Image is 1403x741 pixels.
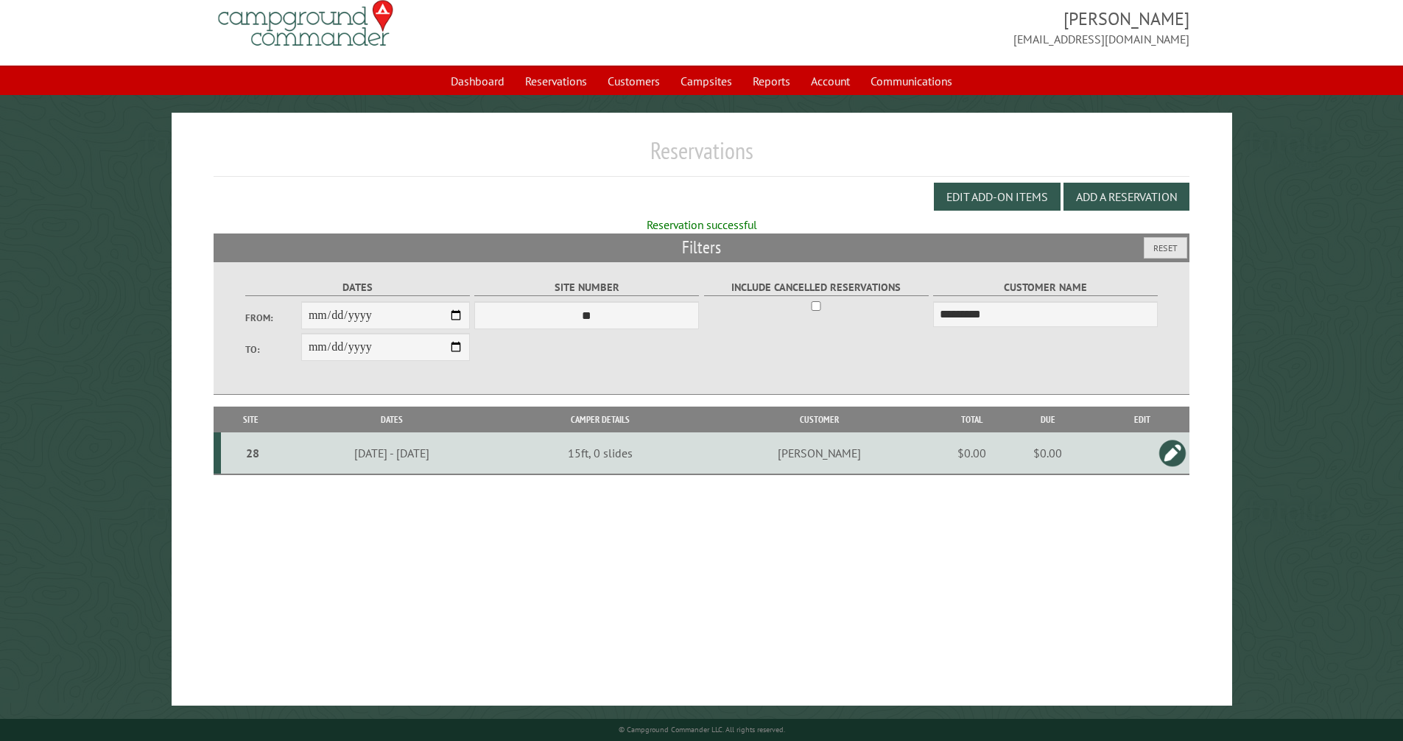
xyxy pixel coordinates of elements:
[1144,237,1187,259] button: Reset
[619,725,785,734] small: © Campground Commander LLC. All rights reserved.
[697,432,942,474] td: [PERSON_NAME]
[704,279,929,296] label: Include Cancelled Reservations
[227,446,278,460] div: 28
[503,407,697,432] th: Camper Details
[245,311,301,325] label: From:
[697,407,942,432] th: Customer
[283,446,501,460] div: [DATE] - [DATE]
[1094,407,1189,432] th: Edit
[503,432,697,474] td: 15ft, 0 slides
[281,407,503,432] th: Dates
[214,136,1190,177] h1: Reservations
[245,343,301,357] label: To:
[672,67,741,95] a: Campsites
[1001,432,1094,474] td: $0.00
[221,407,281,432] th: Site
[1063,183,1189,211] button: Add a Reservation
[214,217,1190,233] div: Reservation successful
[474,279,699,296] label: Site Number
[933,279,1158,296] label: Customer Name
[214,233,1190,261] h2: Filters
[702,7,1190,48] span: [PERSON_NAME] [EMAIL_ADDRESS][DOMAIN_NAME]
[862,67,961,95] a: Communications
[516,67,596,95] a: Reservations
[245,279,470,296] label: Dates
[599,67,669,95] a: Customers
[934,183,1061,211] button: Edit Add-on Items
[942,432,1001,474] td: $0.00
[802,67,859,95] a: Account
[942,407,1001,432] th: Total
[744,67,799,95] a: Reports
[442,67,513,95] a: Dashboard
[1001,407,1094,432] th: Due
